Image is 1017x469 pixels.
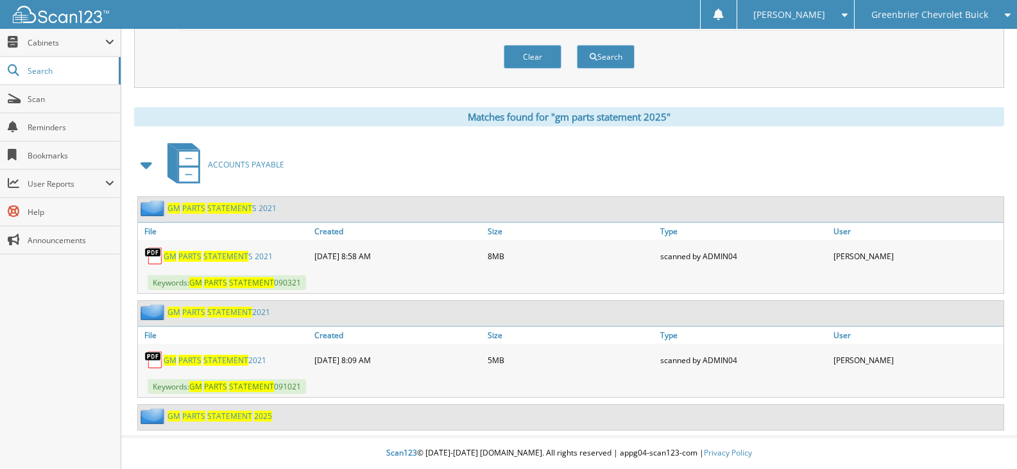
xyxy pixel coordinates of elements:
span: Cabinets [28,37,105,48]
a: File [138,223,311,240]
span: STATEMENT [207,203,252,214]
span: Search [28,65,112,76]
span: User Reports [28,178,105,189]
span: PARTS [204,381,227,392]
div: [DATE] 8:09 AM [311,347,484,373]
a: Size [484,223,658,240]
a: GM PARTS STATEMENT2021 [164,355,266,366]
div: [PERSON_NAME] [830,243,1004,269]
span: Keywords: 090321 [148,275,306,290]
span: Announcements [28,235,114,246]
span: PARTS [178,355,201,366]
div: scanned by ADMIN04 [657,347,830,373]
span: GM [167,411,180,422]
span: [PERSON_NAME] [753,11,825,19]
span: Scan123 [386,447,417,458]
span: GM [189,381,202,392]
span: GM [167,203,180,214]
img: folder2.png [141,200,167,216]
a: Created [311,327,484,344]
span: Reminders [28,122,114,133]
img: folder2.png [141,408,167,424]
a: GM PARTS STATEMENT2021 [167,307,270,318]
img: folder2.png [141,304,167,320]
a: Created [311,223,484,240]
span: PARTS [178,251,201,262]
span: GM [189,277,202,288]
span: GM [164,251,176,262]
span: PARTS [182,203,205,214]
span: Bookmarks [28,150,114,161]
a: Privacy Policy [704,447,752,458]
img: PDF.png [144,350,164,370]
span: Keywords: 091021 [148,379,306,394]
a: ACCOUNTS PAYABLE [160,139,284,190]
div: Matches found for "gm parts statement 2025" [134,107,1004,126]
img: scan123-logo-white.svg [13,6,109,23]
span: PARTS [182,411,205,422]
a: GM PARTS STATEMENT 2025 [167,411,272,422]
div: 5MB [484,347,658,373]
div: [DATE] 8:58 AM [311,243,484,269]
span: Greenbrier Chevrolet Buick [871,11,988,19]
span: STATEMENT [207,307,252,318]
span: STATEMENT [203,251,248,262]
iframe: Chat Widget [953,407,1017,469]
span: GM [167,307,180,318]
span: PARTS [182,307,205,318]
span: STATEMENT [203,355,248,366]
span: STATEMENT [207,411,252,422]
span: 2025 [254,411,272,422]
a: Type [657,223,830,240]
a: GM PARTS STATEMENTS 2021 [164,251,273,262]
span: Scan [28,94,114,105]
span: Help [28,207,114,217]
div: scanned by ADMIN04 [657,243,830,269]
a: Size [484,327,658,344]
button: Search [577,45,635,69]
img: PDF.png [144,246,164,266]
div: [PERSON_NAME] [830,347,1004,373]
span: STATEMENT [229,277,274,288]
span: ACCOUNTS PAYABLE [208,159,284,170]
a: User [830,327,1004,344]
span: PARTS [204,277,227,288]
a: User [830,223,1004,240]
a: File [138,327,311,344]
span: STATEMENT [229,381,274,392]
div: 8MB [484,243,658,269]
button: Clear [504,45,561,69]
a: GM PARTS STATEMENTS 2021 [167,203,277,214]
a: Type [657,327,830,344]
span: GM [164,355,176,366]
div: © [DATE]-[DATE] [DOMAIN_NAME]. All rights reserved | appg04-scan123-com | [121,438,1017,469]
